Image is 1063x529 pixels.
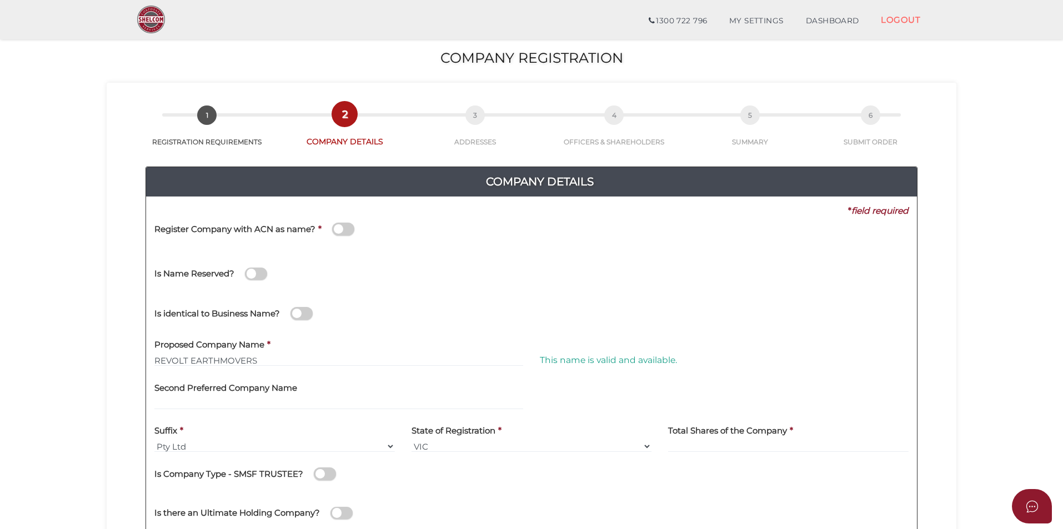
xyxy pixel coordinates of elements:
span: 5 [740,105,760,125]
span: This name is valid and available. [540,355,677,365]
i: field required [851,205,909,216]
h4: Register Company with ACN as name? [154,225,315,234]
span: 3 [465,105,485,125]
h4: Suffix [154,426,177,436]
h4: State of Registration [412,426,495,436]
h4: Is there an Ultimate Holding Company? [154,508,320,518]
h4: Is Name Reserved? [154,269,234,279]
a: 5SUMMARY [688,118,813,147]
button: Open asap [1012,489,1052,523]
a: 2COMPANY DETAILS [280,117,410,147]
h4: Company Details [154,173,925,190]
a: 4OFFICERS & SHAREHOLDERS [541,118,688,147]
span: 1 [197,105,217,125]
a: LOGOUT [870,8,931,31]
h4: Total Shares of the Company [668,426,787,436]
a: 1REGISTRATION REQUIREMENTS [134,118,280,147]
h4: Is identical to Business Name? [154,309,280,319]
h4: Proposed Company Name [154,340,264,350]
a: MY SETTINGS [718,10,795,32]
a: 3ADDRESSES [410,118,541,147]
a: 6SUBMIT ORDER [813,118,929,147]
span: 2 [335,104,354,124]
h4: Is Company Type - SMSF TRUSTEE? [154,470,303,479]
a: DASHBOARD [795,10,870,32]
a: 1300 722 796 [638,10,718,32]
h4: Second Preferred Company Name [154,384,297,393]
span: 4 [604,105,624,125]
span: 6 [861,105,880,125]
